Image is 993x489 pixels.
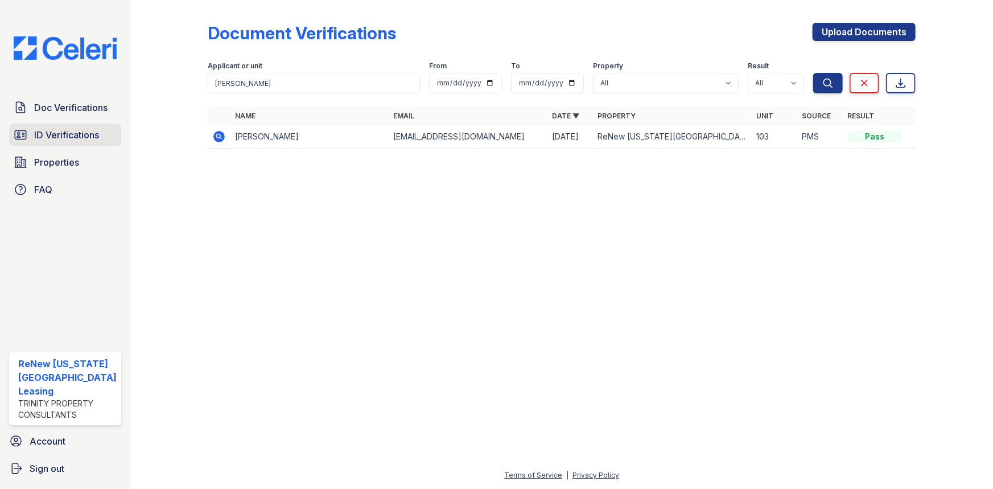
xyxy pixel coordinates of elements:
[18,398,117,421] div: Trinity Property Consultants
[34,101,108,114] span: Doc Verifications
[230,125,389,149] td: [PERSON_NAME]
[208,23,396,43] div: Document Verifications
[572,471,619,479] a: Privacy Policy
[429,61,447,71] label: From
[756,112,773,120] a: Unit
[208,61,262,71] label: Applicant or unit
[752,125,797,149] td: 103
[9,178,121,201] a: FAQ
[394,112,415,120] a: Email
[34,128,99,142] span: ID Verifications
[5,430,126,453] a: Account
[813,23,916,41] a: Upload Documents
[34,155,79,169] span: Properties
[34,183,52,196] span: FAQ
[30,462,64,475] span: Sign out
[547,125,593,149] td: [DATE]
[18,357,117,398] div: ReNew [US_STATE][GEOGRAPHIC_DATA] Leasing
[389,125,548,149] td: [EMAIL_ADDRESS][DOMAIN_NAME]
[593,125,752,149] td: ReNew [US_STATE][GEOGRAPHIC_DATA]
[566,471,568,479] div: |
[5,36,126,60] img: CE_Logo_Blue-a8612792a0a2168367f1c8372b55b34899dd931a85d93a1a3d3e32e68fde9ad4.png
[235,112,256,120] a: Name
[511,61,520,71] label: To
[208,73,421,93] input: Search by name, email, or unit number
[748,61,769,71] label: Result
[552,112,579,120] a: Date ▼
[9,151,121,174] a: Properties
[847,112,874,120] a: Result
[593,61,623,71] label: Property
[504,471,562,479] a: Terms of Service
[5,457,126,480] a: Sign out
[30,434,65,448] span: Account
[797,125,843,149] td: PMS
[598,112,636,120] a: Property
[847,131,902,142] div: Pass
[9,124,121,146] a: ID Verifications
[9,96,121,119] a: Doc Verifications
[802,112,831,120] a: Source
